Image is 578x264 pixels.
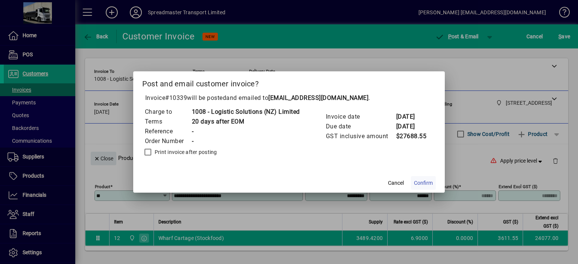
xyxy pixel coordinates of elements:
td: 1008 - Logistic Solutions (NZ) Limited [192,107,300,117]
button: Confirm [411,176,436,190]
td: - [192,136,300,146]
td: - [192,127,300,136]
button: Cancel [384,176,408,190]
td: Charge to [144,107,192,117]
span: #10339 [165,94,187,101]
span: Cancel [388,179,404,187]
td: 20 days after EOM [192,117,300,127]
td: Order Number [144,136,192,146]
span: and emailed to [226,94,368,101]
h2: Post and email customer invoice? [133,71,445,93]
td: [DATE] [396,122,427,131]
td: GST inclusive amount [326,131,396,141]
td: Invoice date [326,112,396,122]
label: Print invoice after posting [153,148,217,156]
td: $27688.55 [396,131,427,141]
p: Invoice will be posted . [142,94,436,103]
td: Terms [144,117,192,127]
span: Confirm [414,179,433,187]
b: [EMAIL_ADDRESS][DOMAIN_NAME] [268,94,368,101]
td: [DATE] [396,112,427,122]
td: Due date [326,122,396,131]
td: Reference [144,127,192,136]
